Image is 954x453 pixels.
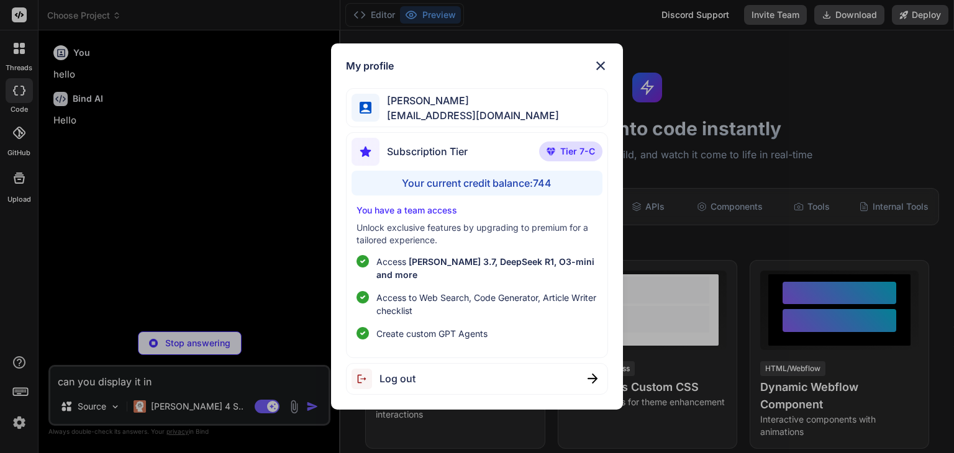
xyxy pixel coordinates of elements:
span: Log out [379,371,416,386]
span: Tier 7-C [560,145,595,158]
h1: My profile [346,58,394,73]
img: subscription [352,138,379,166]
img: checklist [357,255,369,267]
span: Subscription Tier [387,144,468,159]
span: Create custom GPT Agents [376,327,488,340]
img: close [588,374,597,383]
div: Your current credit balance: 744 [352,171,602,195]
span: Access to Web Search, Code Generator, Article Writer checklist [376,291,597,317]
span: [EMAIL_ADDRESS][DOMAIN_NAME] [379,108,559,123]
img: checklist [357,327,369,339]
span: [PERSON_NAME] [379,93,559,108]
p: You have a team access [357,204,597,217]
img: logout [352,369,379,389]
img: checklist [357,291,369,303]
img: close [593,58,608,73]
img: premium [547,148,555,155]
p: Unlock exclusive features by upgrading to premium for a tailored experience. [357,222,597,246]
span: [PERSON_NAME] 3.7, DeepSeek R1, O3-mini and more [376,256,594,280]
img: profile [360,102,371,114]
p: Access [376,255,597,281]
